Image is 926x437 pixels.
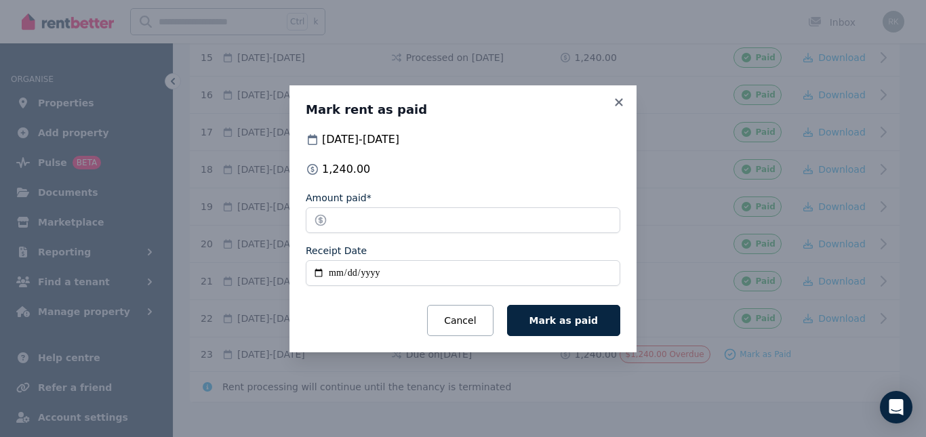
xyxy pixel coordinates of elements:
span: [DATE] - [DATE] [322,131,399,148]
button: Cancel [427,305,493,336]
div: Open Intercom Messenger [880,391,912,423]
span: Mark as paid [529,315,598,326]
button: Mark as paid [507,305,620,336]
h3: Mark rent as paid [306,102,620,118]
span: 1,240.00 [322,161,370,178]
label: Amount paid* [306,191,371,205]
label: Receipt Date [306,244,367,257]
